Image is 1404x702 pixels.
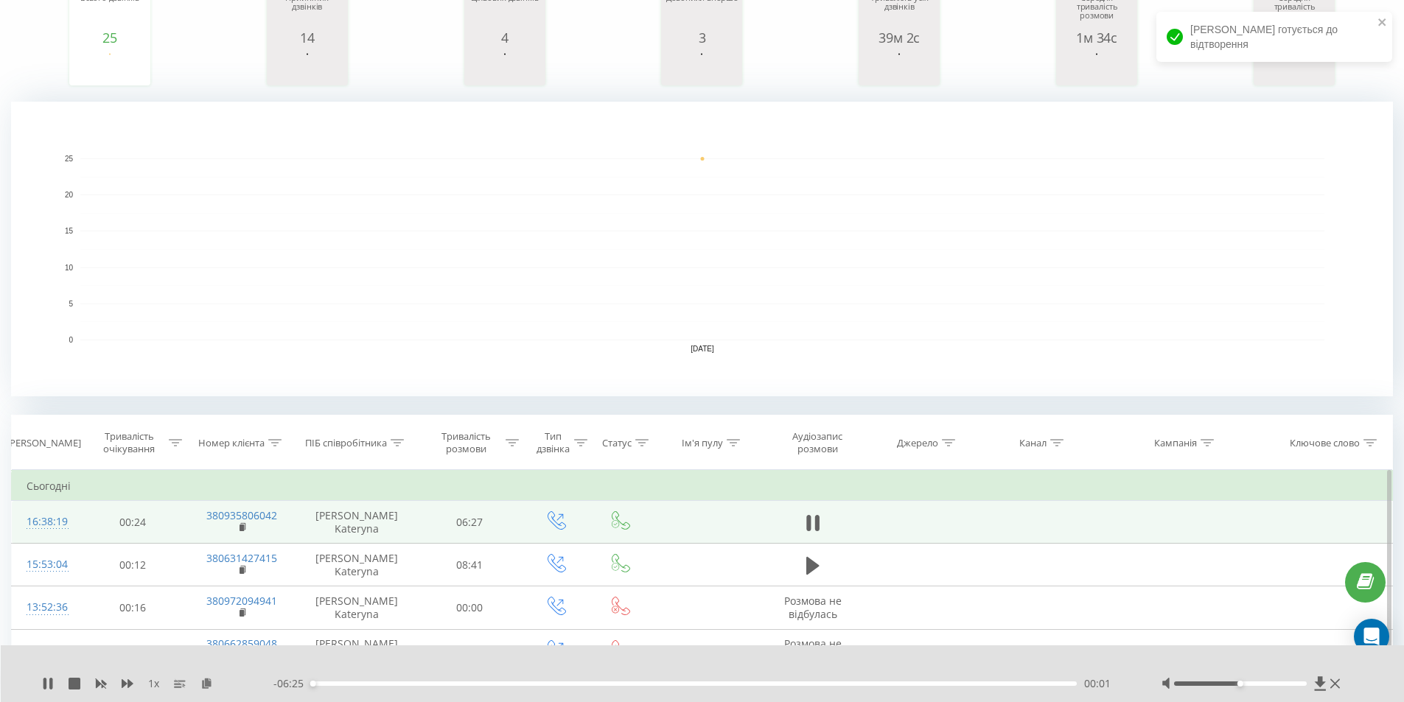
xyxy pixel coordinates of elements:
td: 00:12 [80,544,186,586]
text: 20 [65,191,74,199]
div: 25 [73,30,147,45]
text: [DATE] [691,345,714,353]
svg: A chart. [270,45,344,89]
div: Тип дзвінка [536,430,570,455]
div: [PERSON_NAME] [7,437,81,449]
span: 00:01 [1084,676,1111,691]
td: 08:41 [416,544,523,586]
td: 00:00 [416,586,523,629]
td: 00:00 [416,629,523,672]
text: 25 [65,155,74,163]
div: Кампанія [1154,437,1197,449]
td: [PERSON_NAME] Kateryna [297,629,416,672]
div: 13:52:36 [27,593,65,622]
text: 10 [65,264,74,272]
div: Тривалість розмови [430,430,503,455]
text: 5 [69,300,73,308]
div: 14 [270,30,344,45]
div: 39м 2с [862,30,936,45]
div: Ім'я пулу [682,437,723,449]
div: Accessibility label [310,681,315,687]
div: [PERSON_NAME] готується до відтворення [1156,12,1392,62]
svg: A chart. [468,45,542,89]
div: Accessibility label [1237,681,1243,687]
div: Джерело [897,437,938,449]
a: 380631427415 [206,551,277,565]
td: [PERSON_NAME] Kateryna [297,501,416,544]
div: Ключове слово [1290,437,1360,449]
div: 1м 34с [1060,30,1134,45]
div: Open Intercom Messenger [1354,619,1389,654]
svg: A chart. [11,102,1393,396]
div: Канал [1019,437,1047,449]
div: 13:51:43 [27,636,65,665]
a: 380972094941 [206,594,277,608]
td: [PERSON_NAME] Kateryna [297,544,416,586]
div: 4 [468,30,542,45]
div: Аудіозапис розмови [775,430,860,455]
td: 00:47 [80,629,186,672]
text: 15 [65,228,74,236]
a: 380662859048 [206,636,277,650]
div: Тривалість очікування [93,430,166,455]
div: Статус [602,437,632,449]
svg: A chart. [1060,45,1134,89]
td: 00:24 [80,501,186,544]
svg: A chart. [73,45,147,89]
svg: A chart. [665,45,738,89]
div: 15:53:04 [27,550,65,579]
span: - 06:25 [273,676,311,691]
text: 0 [69,336,73,344]
td: Сьогодні [12,471,1393,501]
div: Номер клієнта [198,437,265,449]
a: 380935806042 [206,508,277,522]
svg: A chart. [862,45,936,89]
td: 06:27 [416,501,523,544]
td: 00:16 [80,586,186,629]
span: Розмова не відбулась [784,636,842,664]
button: close [1377,16,1388,30]
span: 1 x [148,676,159,691]
div: ПІБ співробітника [305,437,387,449]
span: Розмова не відбулась [784,594,842,621]
div: 16:38:19 [27,508,65,536]
div: 3 [665,30,738,45]
td: [PERSON_NAME] Kateryna [297,586,416,629]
